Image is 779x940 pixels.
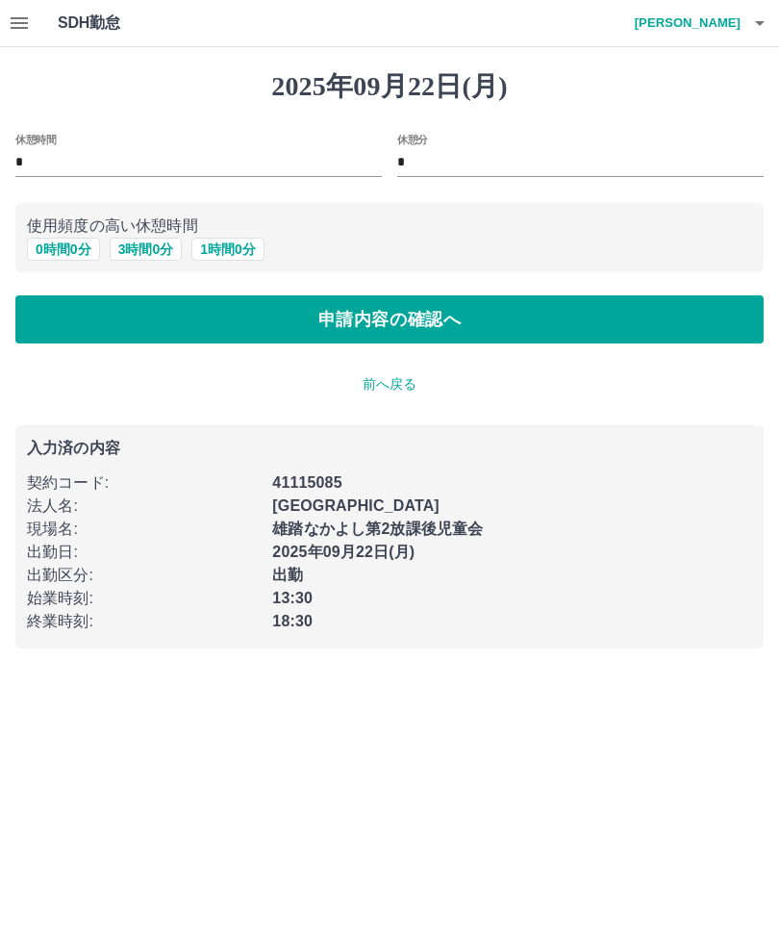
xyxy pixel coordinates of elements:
button: 3時間0分 [110,238,183,261]
p: 出勤日 : [27,541,261,564]
p: 出勤区分 : [27,564,261,587]
button: 申請内容の確認へ [15,295,764,343]
p: 使用頻度の高い休憩時間 [27,215,752,238]
b: 2025年09月22日(月) [272,544,415,560]
p: 現場名 : [27,518,261,541]
label: 休憩時間 [15,132,56,146]
p: 入力済の内容 [27,441,752,456]
b: 18:30 [272,613,313,629]
p: 始業時刻 : [27,587,261,610]
b: 出勤 [272,567,303,583]
b: 雄踏なかよし第2放課後児童会 [272,521,483,537]
p: 法人名 : [27,495,261,518]
b: 13:30 [272,590,313,606]
label: 休憩分 [397,132,428,146]
h1: 2025年09月22日(月) [15,70,764,103]
p: 終業時刻 : [27,610,261,633]
p: 前へ戻る [15,374,764,394]
button: 0時間0分 [27,238,100,261]
b: 41115085 [272,474,341,491]
button: 1時間0分 [191,238,264,261]
b: [GEOGRAPHIC_DATA] [272,497,440,514]
p: 契約コード : [27,471,261,495]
